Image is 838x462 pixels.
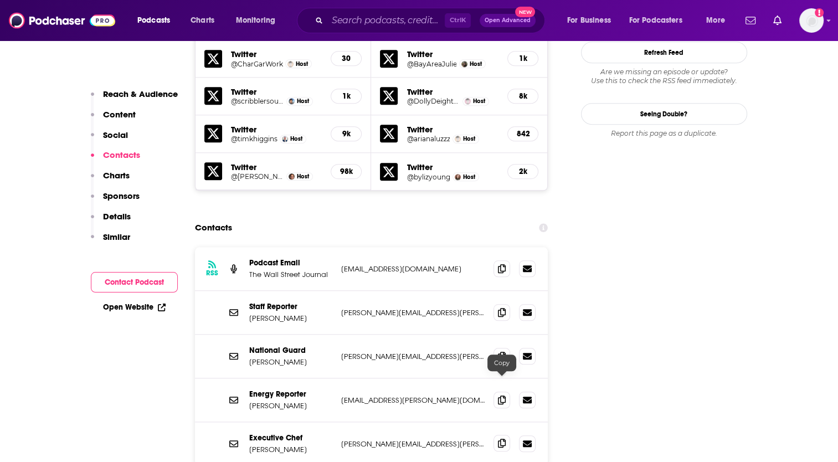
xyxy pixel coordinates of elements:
span: Podcasts [137,13,170,28]
img: Podchaser - Follow, Share and Rate Podcasts [9,10,115,31]
p: Similar [103,232,130,242]
span: Host [470,60,482,68]
span: For Business [567,13,611,28]
h5: Twitter [407,49,498,59]
p: Reach & Audience [103,89,178,99]
img: Ariana Aspuru [455,136,461,142]
h5: Twitter [407,86,498,97]
a: Show notifications dropdown [741,11,760,30]
p: [PERSON_NAME] [249,401,332,410]
a: Show notifications dropdown [769,11,786,30]
div: Are we missing an episode or update? Use this to check the RSS feed immediately. [581,68,747,85]
a: Charts [183,12,221,29]
button: open menu [698,12,739,29]
h5: 98k [340,167,352,176]
a: Open Website [103,302,166,312]
p: [PERSON_NAME] [249,314,332,323]
span: Host [297,97,309,105]
button: Refresh Feed [581,42,747,63]
span: Open Advanced [485,18,531,23]
img: Charlotte Gartenberg [287,61,294,67]
img: Pierre Bienaimé [289,98,295,104]
p: [EMAIL_ADDRESS][DOMAIN_NAME] [341,264,485,274]
button: Sponsors [91,191,140,211]
span: Host [290,135,302,142]
p: The Wall Street Journal [249,270,332,279]
button: Reach & Audience [91,89,178,109]
h5: Twitter [231,162,322,172]
button: Similar [91,232,130,252]
span: Logged in as ShoutComms [799,8,824,33]
p: Staff Reporter [249,302,332,311]
p: [PERSON_NAME][EMAIL_ADDRESS][PERSON_NAME][DOMAIN_NAME] [341,439,485,449]
span: Monitoring [236,13,275,28]
p: Energy Reporter [249,389,332,399]
h5: 9k [340,129,352,138]
span: For Podcasters [629,13,682,28]
button: Contact Podcast [91,272,178,292]
h5: Twitter [407,162,498,172]
a: Seeing Double? [581,103,747,125]
p: Details [103,211,131,222]
button: Contacts [91,150,140,170]
h5: 8k [517,91,529,101]
button: Social [91,130,128,150]
p: [EMAIL_ADDRESS][PERSON_NAME][DOMAIN_NAME] [341,396,485,405]
a: @scribblersounds [231,97,284,105]
a: @[PERSON_NAME] [231,172,284,181]
h5: Twitter [231,86,322,97]
img: Liz Young [455,174,461,180]
button: Show profile menu [799,8,824,33]
button: Content [91,109,136,130]
button: open menu [622,12,698,29]
img: Tim Higgins [282,136,288,142]
button: Details [91,211,131,232]
p: [PERSON_NAME] [249,445,332,454]
a: @BayAreaJulie [407,60,456,68]
a: @CharGarWork [231,60,283,68]
img: Katie Deighton [465,98,471,104]
a: @bylizyoung [407,173,450,181]
div: Copy [487,355,516,371]
a: @timkhiggins [231,135,277,143]
span: More [706,13,725,28]
img: User Profile [799,8,824,33]
div: Search podcasts, credits, & more... [307,8,556,33]
p: Content [103,109,136,120]
p: Executive Chef [249,433,332,443]
h5: Twitter [231,124,322,135]
span: Host [297,173,309,180]
span: Charts [191,13,214,28]
div: Report this page as a duplicate. [581,129,747,138]
h5: 30 [340,54,352,63]
p: Podcast Email [249,258,332,268]
h5: @DollyDeighton [407,97,460,105]
h3: RSS [206,269,218,278]
span: Host [473,97,485,105]
button: Charts [91,170,130,191]
img: Julie Chang [461,61,467,67]
h5: 2k [517,167,529,176]
span: Host [463,135,475,142]
p: Charts [103,170,130,181]
span: Ctrl K [445,13,471,28]
p: Social [103,130,128,140]
h5: Twitter [231,49,322,59]
svg: Add a profile image [815,8,824,17]
h5: 842 [517,129,529,138]
input: Search podcasts, credits, & more... [327,12,445,29]
p: Contacts [103,150,140,160]
p: [PERSON_NAME] [249,357,332,367]
button: Open AdvancedNew [480,14,536,27]
span: Host [463,173,475,181]
button: open menu [559,12,625,29]
h2: Contacts [195,217,232,238]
